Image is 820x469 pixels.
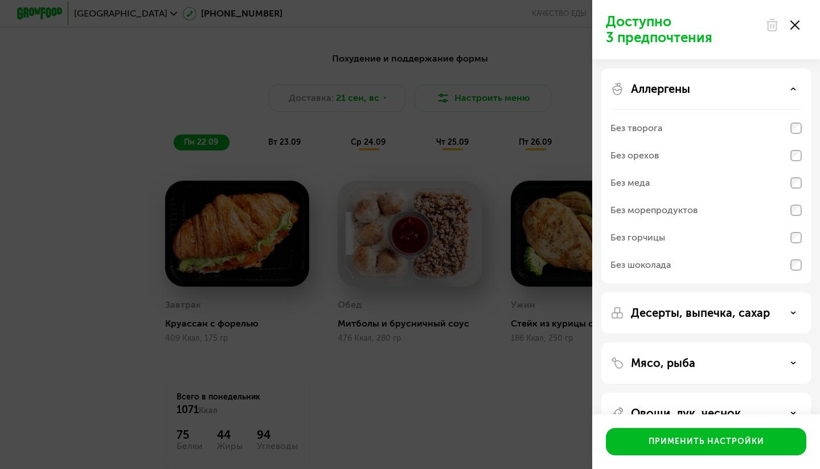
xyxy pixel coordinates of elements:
[610,231,665,244] div: Без горчицы
[631,406,741,420] p: Овощи, лук, чеснок
[610,258,671,272] div: Без шоколада
[631,356,695,370] p: Мясо, рыба
[610,121,662,135] div: Без творога
[610,203,698,217] div: Без морепродуктов
[610,149,659,162] div: Без орехов
[631,82,690,96] p: Аллергены
[610,176,650,190] div: Без меда
[606,428,806,455] button: Применить настройки
[631,306,770,320] p: Десерты, выпечка, сахар
[649,436,764,447] div: Применить настройки
[606,14,758,46] p: Доступно 3 предпочтения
